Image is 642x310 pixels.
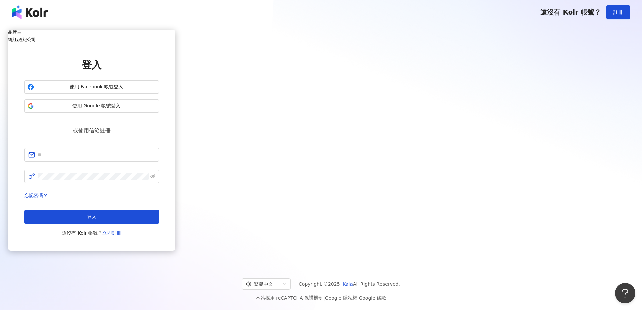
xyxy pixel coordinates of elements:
a: 忘記密碼？ [24,193,48,198]
button: 使用 Facebook 帳號登入 [24,80,159,94]
span: 或使用信箱註冊 [67,126,116,135]
span: 登入 [87,214,96,220]
span: 使用 Google 帳號登入 [37,103,156,109]
span: 登入 [82,59,102,71]
a: 立即註冊 [102,230,121,236]
iframe: Help Scout Beacon - Open [615,283,635,303]
a: Google 條款 [359,295,386,301]
h5: 網紅/經紀公司 [8,37,175,42]
img: logo [12,5,48,19]
span: | [357,295,359,301]
h5: 品牌主 [8,30,175,35]
button: 使用 Google 帳號登入 [24,99,159,113]
a: iKala [341,281,353,287]
span: Copyright © 2025 All Rights Reserved. [299,280,400,288]
span: 還沒有 Kolr 帳號？ [540,8,601,16]
span: 使用 Facebook 帳號登入 [37,84,156,90]
span: 本站採用 reCAPTCHA 保護機制 [256,294,386,302]
button: 註冊 [606,5,630,19]
span: eye-invisible [150,174,155,179]
div: 繁體中文 [246,279,280,289]
span: 還沒有 Kolr 帳號？ [62,229,121,237]
span: | [323,295,325,301]
a: Google 隱私權 [325,295,357,301]
button: 登入 [24,210,159,224]
span: 註冊 [613,9,623,15]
